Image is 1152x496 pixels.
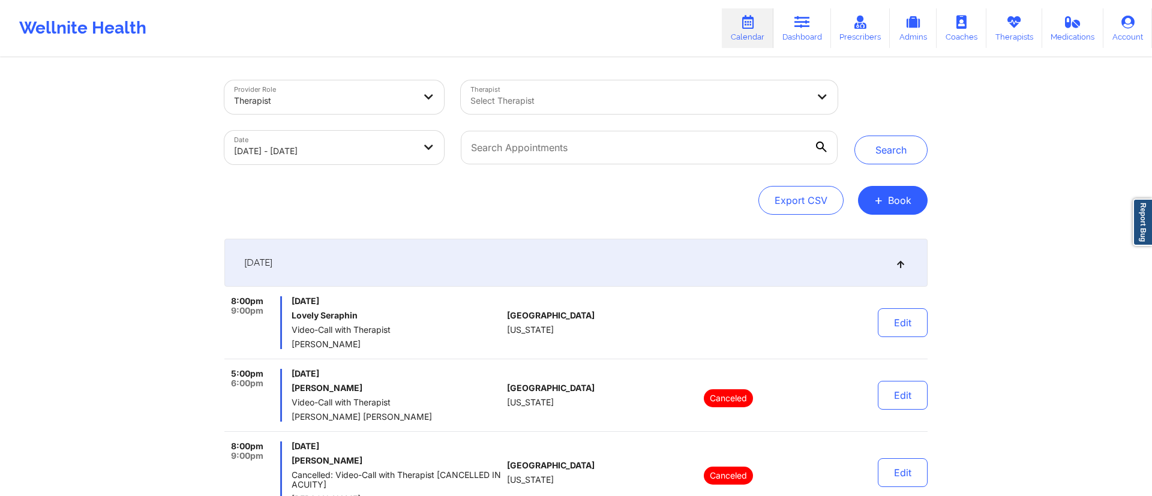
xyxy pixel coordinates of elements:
[231,296,263,306] span: 8:00pm
[292,470,502,489] span: Cancelled: Video-Call with Therapist [CANCELLED IN ACUITY]
[878,458,928,487] button: Edit
[1042,8,1104,48] a: Medications
[831,8,890,48] a: Prescribers
[507,475,554,485] span: [US_STATE]
[292,296,502,306] span: [DATE]
[292,398,502,407] span: Video-Call with Therapist
[507,311,595,320] span: [GEOGRAPHIC_DATA]
[292,311,502,320] h6: Lovely Seraphin
[878,308,928,337] button: Edit
[937,8,986,48] a: Coaches
[234,138,414,164] div: [DATE] - [DATE]
[704,389,753,407] p: Canceled
[986,8,1042,48] a: Therapists
[292,383,502,393] h6: [PERSON_NAME]
[231,378,263,388] span: 6:00pm
[878,381,928,410] button: Edit
[507,461,595,470] span: [GEOGRAPHIC_DATA]
[1103,8,1152,48] a: Account
[1133,199,1152,246] a: Report Bug
[231,306,263,315] span: 9:00pm
[854,136,928,164] button: Search
[890,8,937,48] a: Admins
[231,451,263,461] span: 9:00pm
[758,186,844,215] button: Export CSV
[507,325,554,335] span: [US_STATE]
[292,339,502,349] span: [PERSON_NAME]
[704,467,753,485] p: Canceled
[773,8,831,48] a: Dashboard
[292,369,502,378] span: [DATE]
[507,398,554,407] span: [US_STATE]
[292,441,502,451] span: [DATE]
[292,412,502,422] span: [PERSON_NAME] [PERSON_NAME]
[507,383,595,393] span: [GEOGRAPHIC_DATA]
[292,325,502,335] span: Video-Call with Therapist
[231,369,263,378] span: 5:00pm
[461,131,838,164] input: Search Appointments
[722,8,773,48] a: Calendar
[874,197,883,203] span: +
[292,456,502,465] h6: [PERSON_NAME]
[244,257,272,269] span: [DATE]
[231,441,263,451] span: 8:00pm
[234,88,414,114] div: Therapist
[858,186,928,215] button: +Book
